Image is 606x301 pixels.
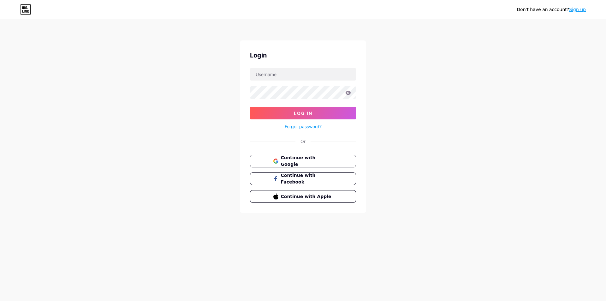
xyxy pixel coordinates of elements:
[250,155,356,167] button: Continue with Google
[250,107,356,119] button: Log In
[569,7,586,12] a: Sign up
[281,172,333,185] span: Continue with Facebook
[250,190,356,203] button: Continue with Apple
[285,123,322,130] a: Forgot password?
[250,51,356,60] div: Login
[250,172,356,185] button: Continue with Facebook
[281,154,333,168] span: Continue with Google
[300,138,306,145] div: Or
[250,68,356,81] input: Username
[517,6,586,13] div: Don't have an account?
[294,111,312,116] span: Log In
[281,193,333,200] span: Continue with Apple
